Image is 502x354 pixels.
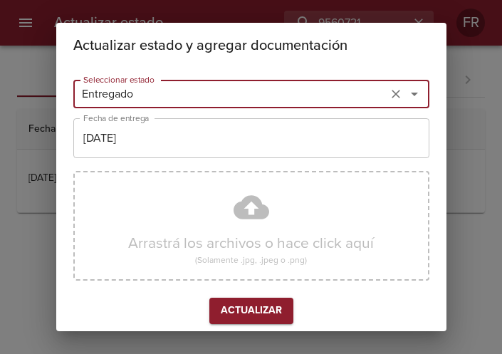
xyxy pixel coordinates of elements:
div: Arrastrá los archivos o hace click aquí(Solamente .jpg, .jpeg o .png) [73,171,429,281]
h2: Actualizar estado y agregar documentación [73,34,429,57]
button: Actualizar [209,298,293,324]
button: Limpiar [386,84,406,104]
span: Confirmar cambio de estado [209,298,293,324]
button: Abrir [404,84,424,104]
span: Actualizar [221,302,282,320]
